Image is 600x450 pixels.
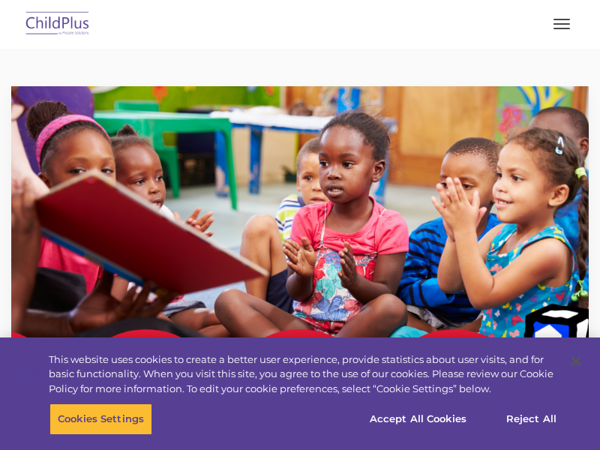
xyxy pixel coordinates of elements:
button: Accept All Cookies [361,403,475,435]
img: ChildPlus by Procare Solutions [22,7,93,42]
div: This website uses cookies to create a better user experience, provide statistics about user visit... [49,352,558,397]
button: Close [559,345,592,378]
button: Cookies Settings [49,403,152,435]
button: Reject All [484,403,578,435]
